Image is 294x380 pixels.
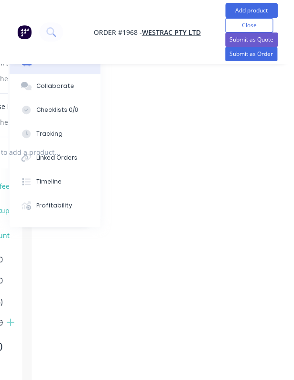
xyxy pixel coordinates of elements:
button: Collaborate [10,74,100,98]
div: Tracking [36,130,63,138]
div: Checklists 0/0 [36,106,78,114]
button: Checklists 0/0 [10,98,100,122]
button: Close [225,18,273,33]
button: Tracking [10,122,100,146]
div: Timeline [36,177,62,186]
span: Order #1968 - [94,28,142,37]
button: Profitability [10,194,100,217]
button: Submit as Order [225,47,277,61]
img: Factory [17,25,32,39]
button: Add product [225,3,278,18]
div: Collaborate [36,82,74,90]
button: Submit as Quote [225,33,278,47]
a: WesTrac Pty Ltd [142,28,201,37]
div: Profitability [36,201,72,210]
button: Timeline [10,170,100,194]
